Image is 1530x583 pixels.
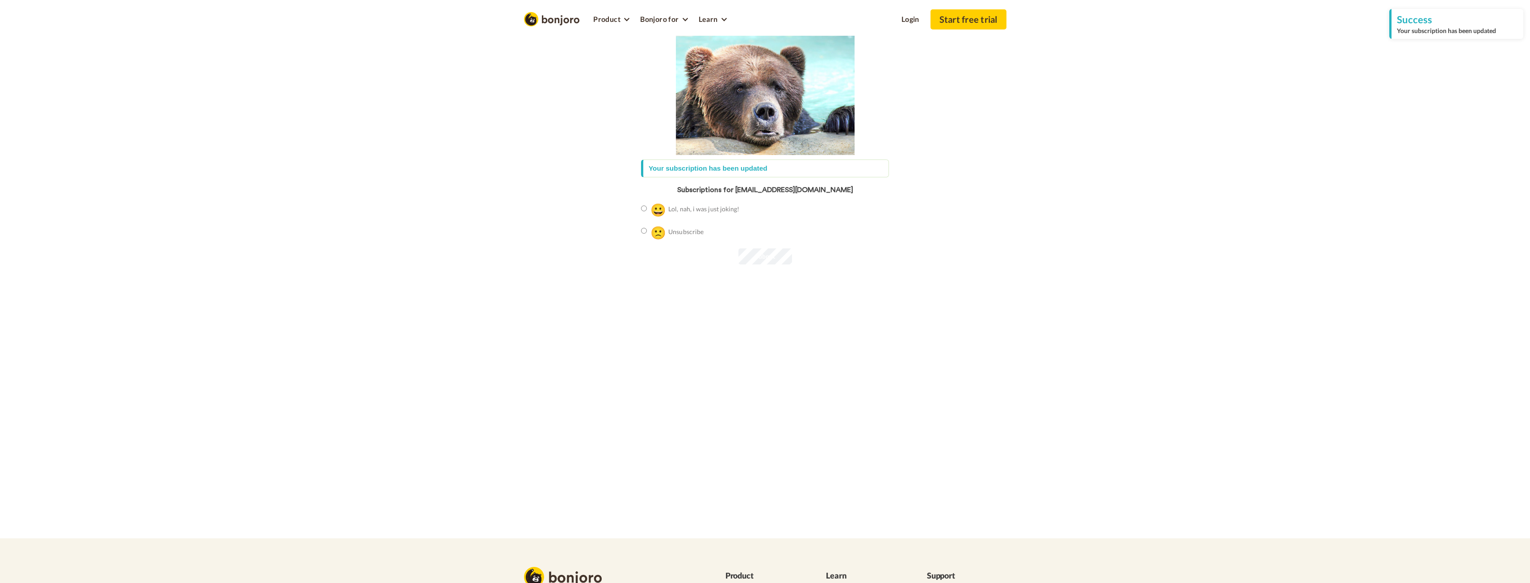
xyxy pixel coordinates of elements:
div: Your subscription has been updated [1397,26,1518,35]
input: 😀Lol, nah, i was just joking! [641,206,647,211]
div: Your subscription has been updated [641,159,889,177]
a: Bonjoro Logo [524,15,579,22]
input: 🙁Unsubscribe [641,228,647,234]
label: Unsubscribe [641,223,704,242]
h3: Subscriptions for [EMAIL_ADDRESS][DOMAIN_NAME] [641,186,889,194]
label: Lol, nah, i was just joking! [641,200,739,219]
h4: Learn [826,571,905,580]
span: 😀 [650,202,666,217]
a: Start free trial [931,9,1006,29]
h4: Support [927,571,1006,580]
a: Bonjoro for [635,9,693,27]
h4: Product [725,571,805,580]
div: Success [1397,13,1518,26]
img: Bonjoro Logo [524,12,579,26]
a: Product [588,9,635,27]
input: Submit [738,248,792,264]
a: Learn [693,9,732,27]
span: 🙁 [650,225,666,240]
a: Login [896,9,925,27]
